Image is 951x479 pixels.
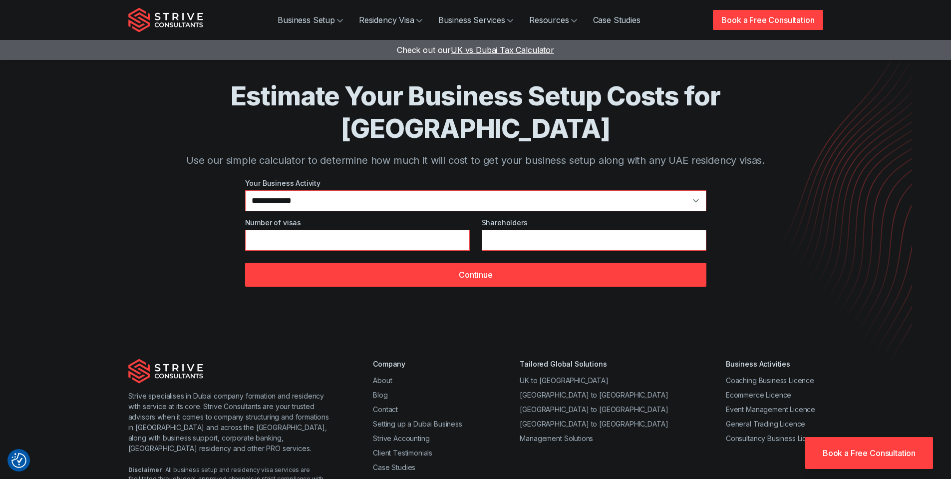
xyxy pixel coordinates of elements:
a: Book a Free Consultation [713,10,823,30]
a: [GEOGRAPHIC_DATA] to [GEOGRAPHIC_DATA] [520,391,668,399]
a: Setting up a Dubai Business [373,420,462,428]
a: Management Solutions [520,434,593,443]
a: Check out ourUK vs Dubai Tax Calculator [397,45,554,55]
button: Continue [245,263,706,287]
a: Client Testimonials [373,449,432,457]
a: About [373,376,392,385]
a: [GEOGRAPHIC_DATA] to [GEOGRAPHIC_DATA] [520,405,668,414]
label: Shareholders [482,217,706,228]
label: Number of visas [245,217,470,228]
a: UK to [GEOGRAPHIC_DATA] [520,376,608,385]
div: Business Activities [726,359,823,369]
a: Book a Free Consultation [805,437,933,469]
a: Residency Visa [351,10,430,30]
label: Your Business Activity [245,178,706,188]
a: Consultancy Business Licence [726,434,823,443]
strong: Disclaimer [128,466,162,474]
a: Case Studies [373,463,415,472]
p: Use our simple calculator to determine how much it will cost to get your business setup along wit... [168,153,783,168]
p: Strive specialises in Dubai company formation and residency with service at its core. Strive Cons... [128,391,333,454]
img: Strive Consultants [128,7,203,32]
a: Case Studies [585,10,648,30]
span: UK vs Dubai Tax Calculator [451,45,554,55]
a: General Trading Licence [726,420,805,428]
a: Business Services [430,10,521,30]
a: Coaching Business Licence [726,376,814,385]
button: Consent Preferences [11,453,26,468]
div: Company [373,359,462,369]
div: Tailored Global Solutions [520,359,668,369]
a: [GEOGRAPHIC_DATA] to [GEOGRAPHIC_DATA] [520,420,668,428]
a: Business Setup [270,10,351,30]
a: Resources [521,10,585,30]
img: Revisit consent button [11,453,26,468]
h1: Estimate Your Business Setup Costs for [GEOGRAPHIC_DATA] [168,80,783,145]
a: Strive Accounting [373,434,429,443]
a: Ecommerce Licence [726,391,791,399]
a: Contact [373,405,398,414]
img: Strive Consultants [128,359,203,384]
a: Event Management Licence [726,405,815,414]
a: Blog [373,391,387,399]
